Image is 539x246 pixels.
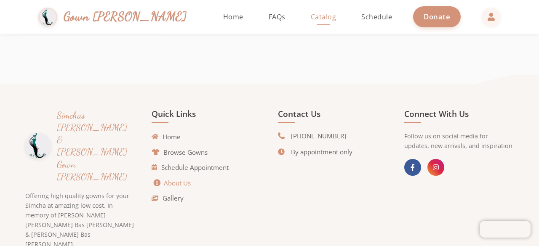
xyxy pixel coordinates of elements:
p: Follow us on social media for updates, new arrivals, and inspiration [404,131,514,151]
iframe: Chatra live chat [480,221,531,238]
a: Gown [PERSON_NAME] [38,5,195,29]
span: Home [223,12,243,21]
h3: Simchas [PERSON_NAME] & [PERSON_NAME] Gown [PERSON_NAME] [57,109,135,183]
a: About Us [154,178,191,188]
h4: Quick Links [152,109,261,123]
span: Catalog [311,12,336,21]
a: Home [152,132,181,142]
span: FAQs [269,12,286,21]
img: Gown Gmach Logo [38,8,57,26]
span: Donate [424,12,450,21]
a: Donate [413,6,461,27]
span: By appointment only [291,147,352,157]
a: Browse Gowns [152,148,208,157]
h4: Connect With Us [404,109,514,123]
a: Schedule Appointment [152,163,229,172]
img: Gown Gmach Logo [25,133,51,158]
h4: Contact Us [278,109,387,123]
span: Schedule [361,12,392,21]
span: [PHONE_NUMBER] [291,131,346,141]
a: Gallery [152,193,184,203]
span: Gown [PERSON_NAME] [64,8,187,26]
